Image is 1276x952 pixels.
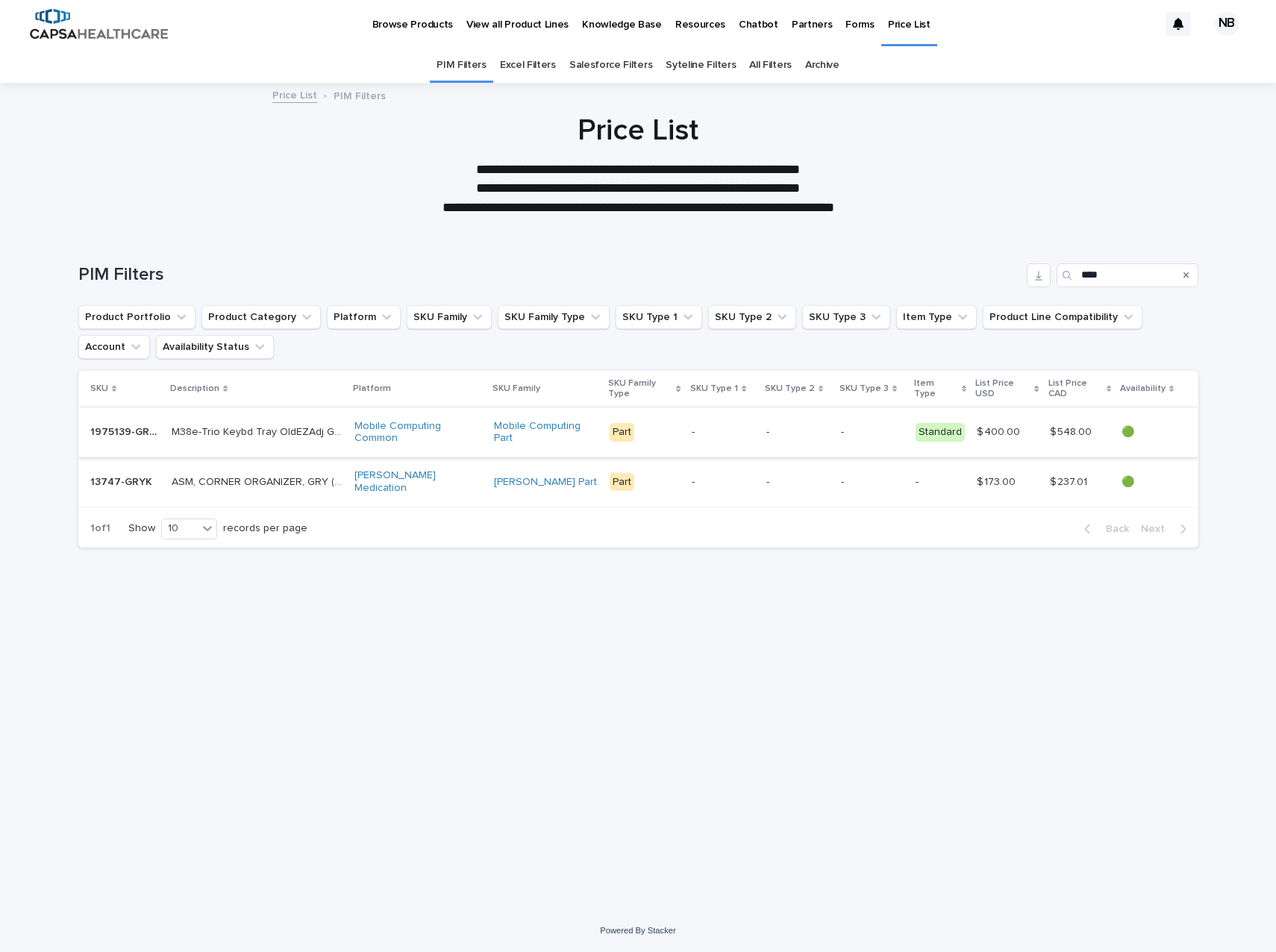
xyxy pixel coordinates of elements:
[494,476,597,489] a: [PERSON_NAME] Part
[977,473,1019,489] p: $ 173.00
[765,381,815,397] p: SKU Type 2
[353,381,391,397] p: Platform
[498,305,610,329] button: SKU Family Type
[766,473,772,489] p: -
[156,335,274,359] button: Availability Status
[494,420,598,445] a: Mobile Computing Part
[1097,524,1129,534] span: Back
[162,521,198,536] div: 10
[610,423,634,442] div: Part
[690,381,738,397] p: SKU Type 1
[1215,12,1239,36] div: NB
[407,305,492,329] button: SKU Family
[1122,426,1174,439] p: 🟢
[500,48,556,83] a: Excel Filters
[666,48,736,83] a: Syteline Filters
[272,86,317,103] a: Price List
[78,305,196,329] button: Product Portfolio
[78,510,122,547] p: 1 of 1
[1048,375,1103,403] p: List Price CAD
[172,423,345,439] p: M38e-Trio Keybd Tray OldEZAdj Gray Kit
[1120,381,1166,397] p: Availability
[78,407,1198,457] tr: 1975139-GRYK1975139-GRYK M38e-Trio Keybd Tray OldEZAdj Gray KitM38e-Trio Keybd Tray OldEZAdj Gray...
[975,375,1031,403] p: List Price USD
[616,305,702,329] button: SKU Type 1
[1050,473,1090,489] p: $ 237.01
[201,305,321,329] button: Product Category
[78,335,150,359] button: Account
[492,381,540,397] p: SKU Family
[1057,263,1198,287] input: Search
[708,305,796,329] button: SKU Type 2
[78,457,1198,507] tr: 13747-GRYK13747-GRYK ASM, CORNER ORGANIZER, GRY (K)ASM, CORNER ORGANIZER, GRY (K) [PERSON_NAME] M...
[839,381,889,397] p: SKU Type 3
[90,423,163,439] p: 1975139-GRYK
[600,926,675,935] a: Powered By Stacker
[841,473,847,489] p: -
[437,48,487,83] a: PIM Filters
[983,305,1142,329] button: Product Line Compatibility
[610,473,634,492] div: Part
[1122,476,1174,489] p: 🟢
[327,305,401,329] button: Platform
[841,423,847,439] p: -
[977,423,1023,439] p: $ 400.00
[90,381,108,397] p: SKU
[272,113,1004,148] h1: Price List
[223,522,307,535] p: records per page
[354,469,482,495] a: [PERSON_NAME] Medication
[802,305,890,329] button: SKU Type 3
[766,423,772,439] p: -
[896,305,977,329] button: Item Type
[569,48,652,83] a: Salesforce Filters
[30,9,168,39] img: B5p4sRfuTuC72oLToeu7
[334,87,386,103] p: PIM Filters
[1141,524,1174,534] span: Next
[1050,423,1095,439] p: $ 548.00
[1072,522,1135,536] button: Back
[916,423,965,442] div: Standard
[78,264,1021,286] h1: PIM Filters
[692,473,698,489] p: -
[805,48,839,83] a: Archive
[354,420,482,445] a: Mobile Computing Common
[749,48,792,83] a: All Filters
[1135,522,1198,536] button: Next
[916,476,965,489] p: -
[608,375,672,403] p: SKU Family Type
[170,381,219,397] p: Description
[90,473,155,489] p: 13747-GRYK
[128,522,155,535] p: Show
[172,473,345,489] p: ASM, CORNER ORGANIZER, GRY (K)
[914,375,958,403] p: Item Type
[692,423,698,439] p: -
